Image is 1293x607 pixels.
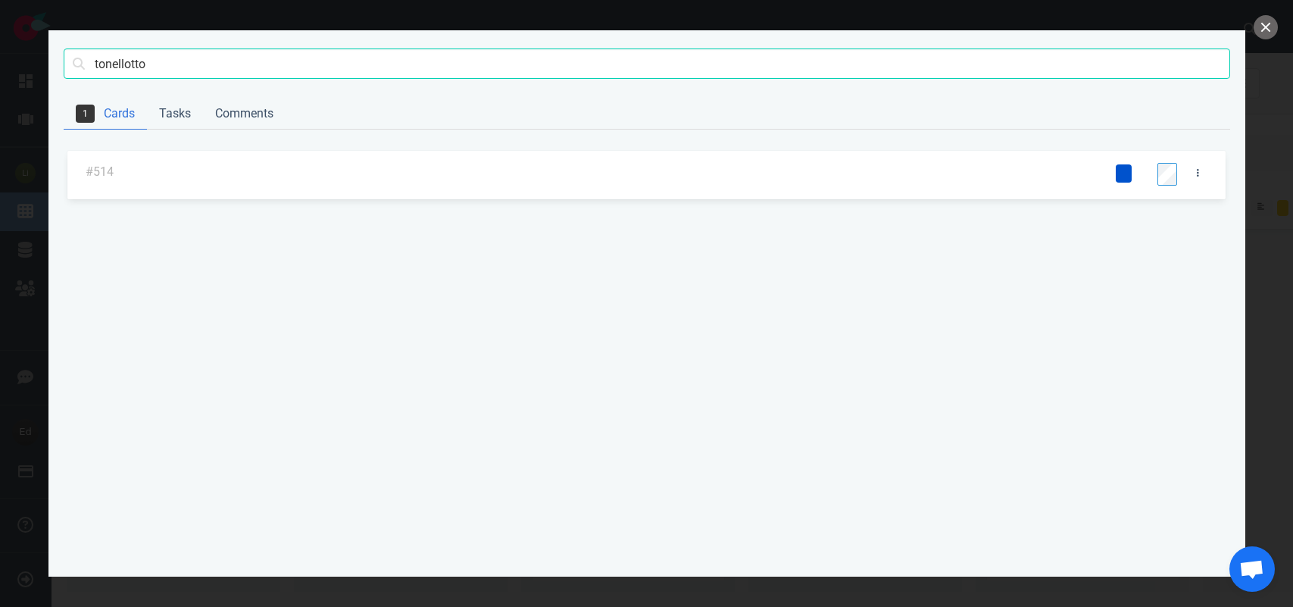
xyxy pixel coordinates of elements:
[1254,15,1278,39] button: close
[86,164,114,179] a: #514
[64,99,147,130] a: Cards
[64,48,1230,79] input: Search cards, tasks, or comments with text or ids
[1229,546,1275,592] div: Aprire la chat
[147,99,203,130] a: Tasks
[203,99,286,130] a: Comments
[76,105,95,123] span: 1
